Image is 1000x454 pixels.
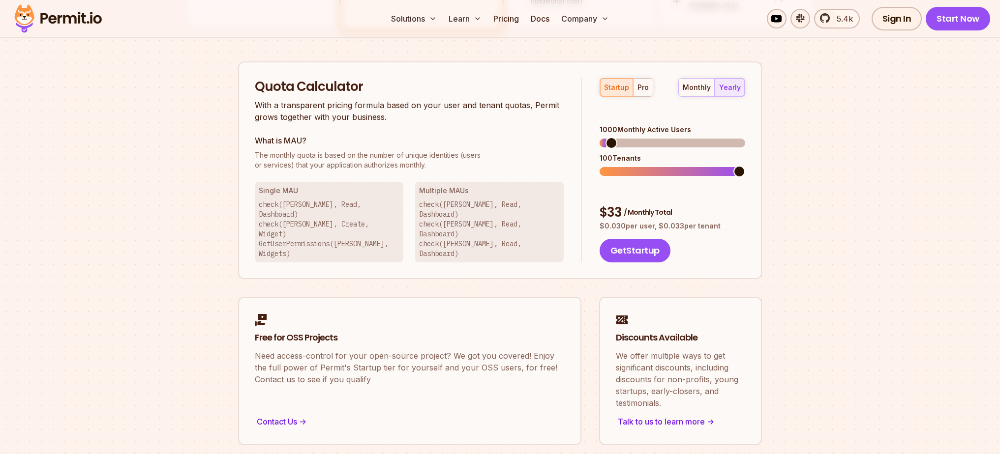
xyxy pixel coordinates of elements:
button: Learn [445,9,485,28]
span: The monthly quota is based on the number of unique identities (users [255,150,564,160]
div: 1000 Monthly Active Users [600,125,745,135]
a: Sign In [872,7,922,30]
h3: Multiple MAUs [419,186,560,196]
span: -> [299,416,306,427]
img: Permit logo [10,2,106,35]
span: -> [707,416,714,427]
p: or services) that your application authorizes monthly. [255,150,564,170]
div: pro [637,83,649,92]
p: We offer multiple ways to get significant discounts, including discounts for non-profits, young s... [616,350,745,409]
div: Contact Us [255,415,565,428]
h3: Single MAU [259,186,399,196]
span: 5.4k [831,13,853,25]
span: / Monthly Total [624,207,672,217]
a: Discounts AvailableWe offer multiple ways to get significant discounts, including discounts for n... [599,297,762,445]
div: 100 Tenants [600,153,745,163]
h2: Quota Calculator [255,78,564,96]
p: $ 0.030 per user, $ 0.033 per tenant [600,221,745,231]
button: Solutions [387,9,441,28]
a: 5.4k [814,9,860,28]
a: Start Now [926,7,990,30]
a: Docs [527,9,553,28]
h3: What is MAU? [255,135,564,146]
a: Free for OSS ProjectsNeed access-control for your open-source project? We got you covered! Enjoy ... [238,297,581,445]
div: $ 33 [600,204,745,222]
p: check([PERSON_NAME], Read, Dashboard) check([PERSON_NAME], Create, Widget) GetUserPermissions([PE... [259,199,399,258]
h2: Free for OSS Projects [255,332,565,344]
button: Company [557,9,613,28]
a: Pricing [489,9,523,28]
p: check([PERSON_NAME], Read, Dashboard) check([PERSON_NAME], Read, Dashboard) check([PERSON_NAME], ... [419,199,560,258]
p: With a transparent pricing formula based on your user and tenant quotas, Permit grows together wi... [255,99,564,123]
p: Need access-control for your open-source project? We got you covered! Enjoy the full power of Per... [255,350,565,385]
div: monthly [683,83,711,92]
h2: Discounts Available [616,332,745,344]
button: GetStartup [600,239,670,262]
div: Talk to us to learn more [616,415,745,428]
